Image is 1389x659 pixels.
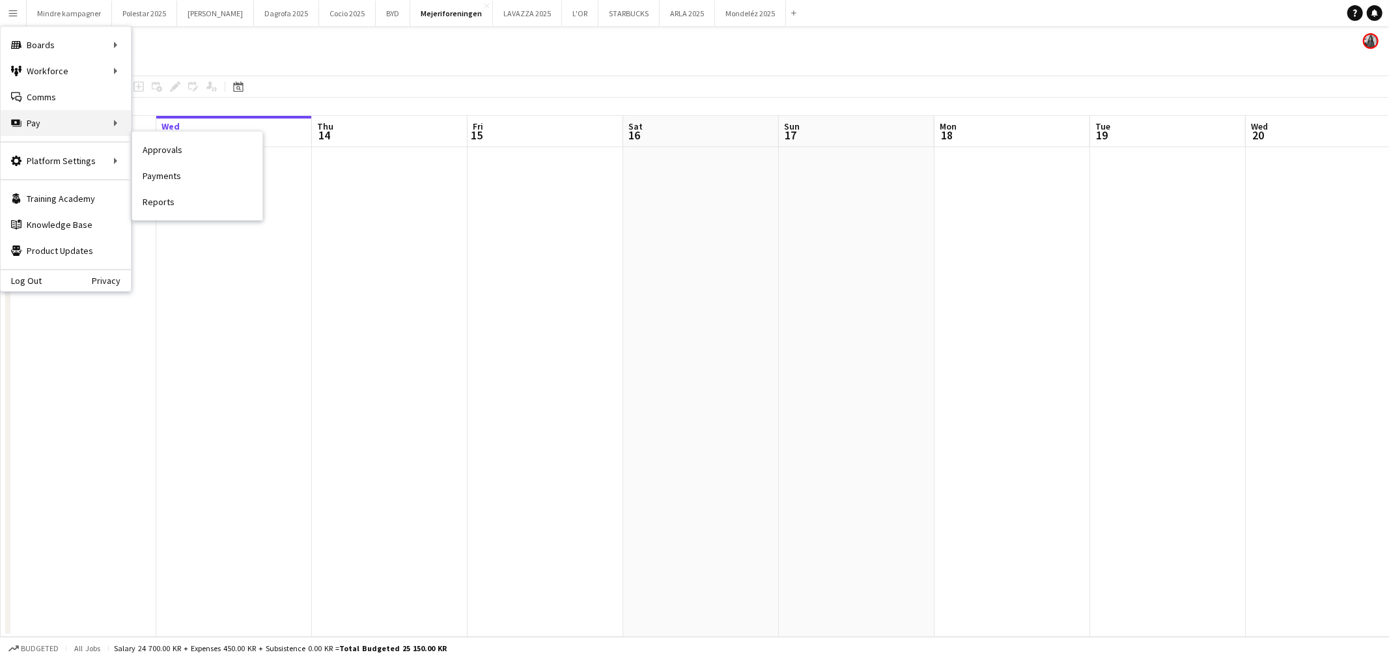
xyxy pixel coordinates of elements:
span: 15 [471,128,483,143]
div: Workforce [1,58,131,84]
button: Cocio 2025 [319,1,376,26]
span: Total Budgeted 25 150.00 KR [339,643,447,653]
span: All jobs [72,643,103,653]
a: Comms [1,84,131,110]
button: Polestar 2025 [112,1,177,26]
button: ARLA 2025 [660,1,715,26]
span: 17 [782,128,800,143]
a: Approvals [132,137,262,163]
a: Privacy [92,275,131,286]
button: STARBUCKS [598,1,660,26]
button: BYD [376,1,410,26]
a: Reports [132,189,262,215]
div: Pay [1,110,131,136]
button: LAVAZZA 2025 [493,1,562,26]
button: Mejeriforeningen [410,1,493,26]
span: 20 [1249,128,1268,143]
button: Mindre kampagner [27,1,112,26]
span: Sun [784,120,800,132]
span: 16 [626,128,643,143]
a: Knowledge Base [1,212,131,238]
div: Salary 24 700.00 KR + Expenses 450.00 KR + Subsistence 0.00 KR = [114,643,447,653]
span: 14 [315,128,333,143]
button: L'OR [562,1,598,26]
span: 18 [938,128,957,143]
span: Wed [1251,120,1268,132]
a: Training Academy [1,186,131,212]
span: 13 [160,128,180,143]
a: Payments [132,163,262,189]
span: Fri [473,120,483,132]
button: Dagrofa 2025 [254,1,319,26]
button: [PERSON_NAME] [177,1,254,26]
span: Mon [940,120,957,132]
a: Log Out [1,275,42,286]
div: Boards [1,32,131,58]
app-user-avatar: Mia Tidemann [1363,33,1379,49]
span: Tue [1095,120,1110,132]
span: Sat [628,120,643,132]
span: Thu [317,120,333,132]
span: Budgeted [21,644,59,653]
a: Product Updates [1,238,131,264]
span: 19 [1093,128,1110,143]
div: Platform Settings [1,148,131,174]
button: Budgeted [7,641,61,656]
button: Mondeléz 2025 [715,1,786,26]
span: Wed [161,120,180,132]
